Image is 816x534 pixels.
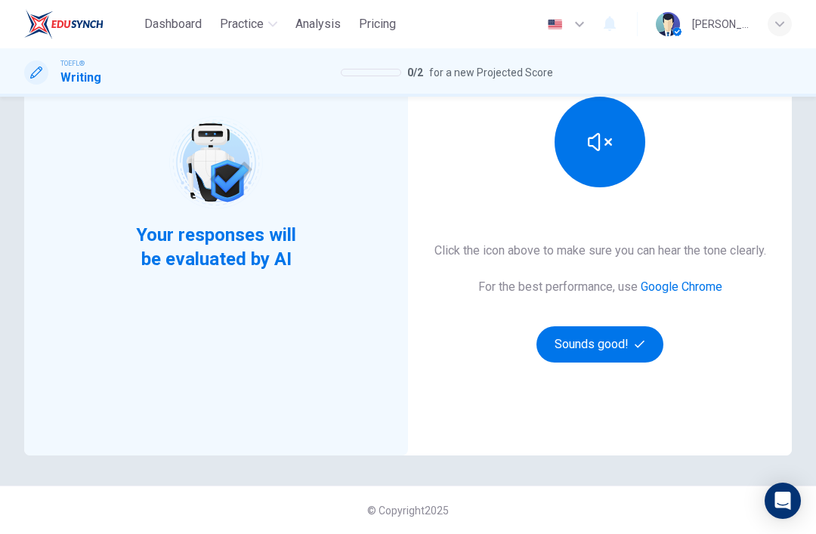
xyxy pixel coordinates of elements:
[24,9,104,39] img: EduSynch logo
[60,69,101,87] h1: Writing
[478,278,722,296] h6: For the best performance, use
[220,15,264,33] span: Practice
[168,115,264,211] img: robot icon
[656,12,680,36] img: Profile picture
[692,15,750,33] div: [PERSON_NAME]
[407,63,423,82] span: 0 / 2
[289,11,347,38] button: Analysis
[434,242,766,260] h6: Click the icon above to make sure you can hear the tone clearly.
[429,63,553,82] span: for a new Projected Score
[214,11,283,38] button: Practice
[144,15,202,33] span: Dashboard
[546,19,564,30] img: en
[353,11,402,38] button: Pricing
[125,223,308,271] span: Your responses will be evaluated by AI
[359,15,396,33] span: Pricing
[641,279,722,294] a: Google Chrome
[138,11,208,38] button: Dashboard
[367,505,449,517] span: © Copyright 2025
[24,9,138,39] a: EduSynch logo
[536,326,663,363] button: Sounds good!
[295,15,341,33] span: Analysis
[60,58,85,69] span: TOEFL®
[765,483,801,519] div: Open Intercom Messenger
